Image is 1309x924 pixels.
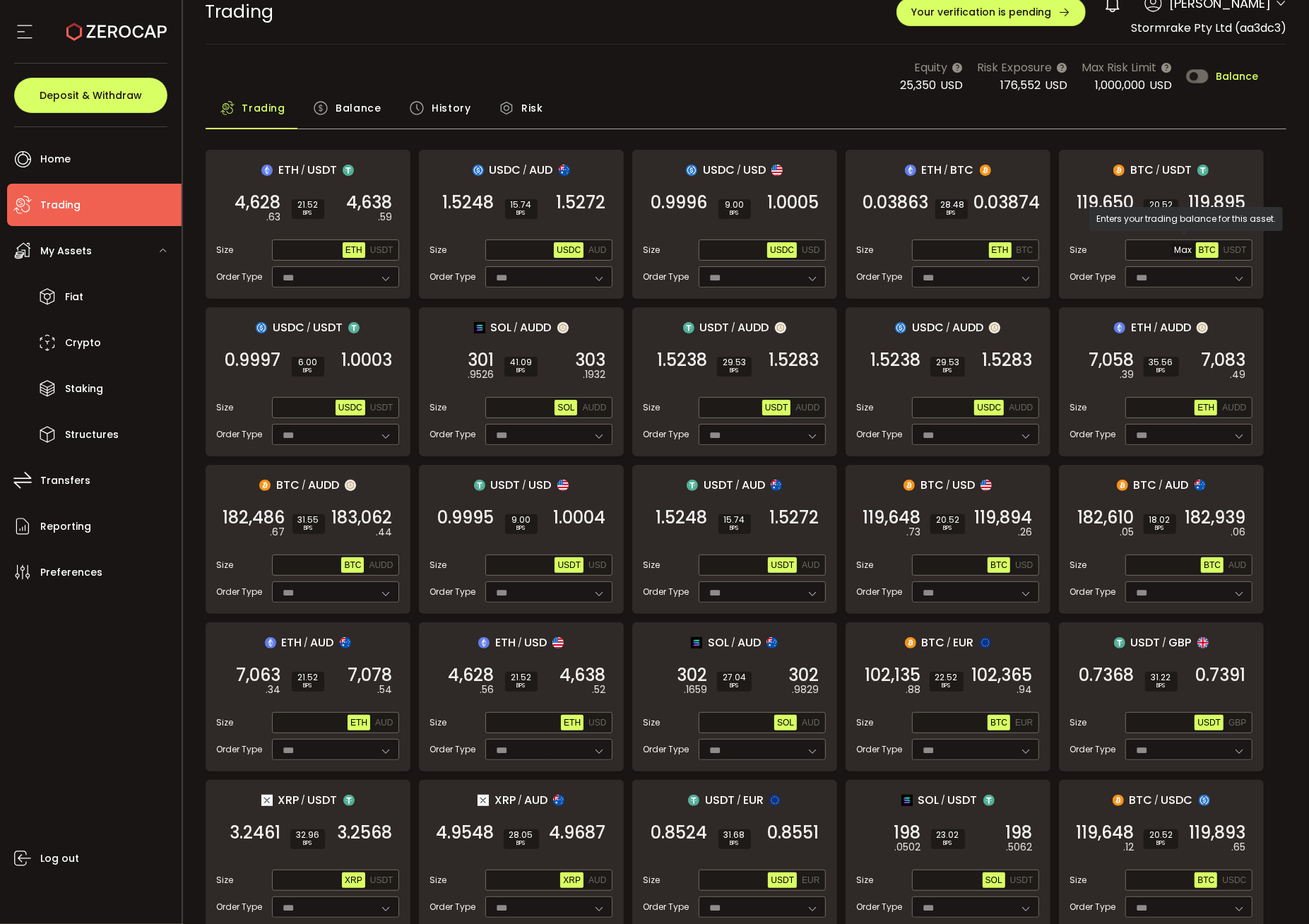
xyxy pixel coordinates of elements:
[1159,479,1163,492] em: /
[297,358,319,367] span: 6.00
[951,161,974,179] span: BTC
[510,358,532,367] span: 41.09
[988,557,1010,573] button: BTC
[521,319,552,336] span: AUDD
[343,242,365,258] button: ETH
[1017,245,1033,255] span: BTC
[370,245,393,255] span: USDT
[1113,165,1125,176] img: btc_portfolio.svg
[1149,367,1173,375] i: BPS
[777,718,794,728] span: SOL
[443,196,494,210] span: 1.5248
[1117,480,1128,491] img: btc_portfolio.svg
[1226,557,1249,573] button: AUD
[40,149,71,170] span: Home
[521,94,543,122] span: Risk
[936,358,959,367] span: 29.53
[511,201,532,209] span: 15.74
[307,321,311,334] em: /
[1195,400,1217,415] button: ETH
[920,476,944,494] span: BTC
[1171,244,1196,256] span: Max
[347,196,393,210] span: 4,638
[1114,322,1125,333] img: eth_portfolio.svg
[1015,718,1033,728] span: EUR
[946,479,950,492] em: /
[974,196,1041,210] span: 0.03874
[1131,20,1286,36] span: Stormrake Pty Ltd (aa3dc3)
[1228,718,1246,728] span: GBP
[857,271,903,283] span: Order Type
[468,367,494,382] em: .9526
[1197,718,1221,728] span: USDT
[732,321,736,334] em: /
[554,242,584,258] button: USDC
[975,511,1033,525] span: 119,894
[1089,353,1135,367] span: 7,058
[1149,358,1173,367] span: 35.56
[1070,271,1116,283] span: Order Type
[980,637,991,648] img: eur_portfolio.svg
[983,795,995,806] img: usdt_portfolio.svg
[430,401,447,414] span: Size
[989,322,1000,333] img: zuPXiwguUFiBOIQyqLOiXsnnNitlx7q4LCwEbLHADjIpTka+Lip0HH8D0VTrd02z+wEAAAAASUVORK5CYII=
[40,195,81,215] span: Trading
[1195,480,1206,491] img: aud_portfolio.svg
[1014,242,1036,258] button: BTC
[576,353,606,367] span: 303
[1070,401,1087,414] span: Size
[557,480,569,491] img: usd_portfolio.svg
[767,242,797,258] button: USDC
[990,560,1007,570] span: BTC
[341,557,364,573] button: BTC
[1120,367,1135,382] em: .39
[14,78,167,113] button: Deposit & Withdraw
[261,795,273,806] img: xrp_portfolio.png
[478,795,489,806] img: xrp_portfolio.png
[370,875,393,885] span: USDT
[988,715,1010,730] button: BTC
[588,245,606,255] span: AUD
[686,165,697,176] img: usdc_portfolio.svg
[802,560,819,570] span: AUD
[511,209,532,218] i: BPS
[644,244,661,256] span: Size
[564,718,581,728] span: ETH
[765,403,788,413] span: USDT
[473,165,484,176] img: usdc_portfolio.svg
[474,322,485,333] img: sol_portfolio.png
[768,557,797,573] button: USDT
[769,795,781,806] img: eur_portfolio.svg
[1000,77,1041,93] span: 176,552
[904,480,915,491] img: btc_portfolio.svg
[552,637,564,648] img: usd_portfolio.svg
[560,872,584,888] button: XRP
[235,196,281,210] span: 4,628
[900,77,936,93] span: 25,350
[336,400,365,415] button: USDC
[478,637,490,648] img: eth_portfolio.svg
[952,476,975,494] span: USD
[936,367,959,375] i: BPS
[766,637,778,648] img: aud_portfolio.svg
[1156,164,1160,177] em: /
[367,400,396,415] button: USDT
[561,715,584,730] button: ETH
[940,77,963,93] span: USD
[1070,244,1087,256] span: Size
[1130,161,1154,179] span: BTC
[308,476,339,494] span: AUDD
[379,210,393,225] em: .59
[738,319,769,336] span: AUDD
[1010,875,1033,885] span: USDT
[799,872,822,888] button: EUR
[771,480,782,491] img: aud_portfolio.svg
[691,637,702,648] img: sol_portfolio.png
[276,476,300,494] span: BTC
[735,479,740,492] em: /
[644,401,661,414] span: Size
[771,560,794,570] span: USDT
[336,94,381,122] span: Balance
[1166,476,1189,494] span: AUD
[724,201,745,209] span: 9.00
